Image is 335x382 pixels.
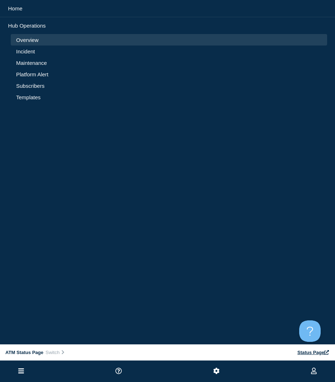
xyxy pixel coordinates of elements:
[16,94,322,100] a: Templates
[8,23,327,29] p: Hub Operations
[297,350,330,355] a: Status Page
[16,60,322,66] a: Maintenance
[5,350,43,355] span: ATM Status Page
[16,48,322,54] a: Incident
[16,37,322,43] a: Overview
[299,320,321,342] iframe: Help Scout Beacon - Open
[16,83,322,89] a: Subscribers
[43,349,67,355] button: Switch
[16,71,322,77] a: Platform Alert
[8,5,327,11] a: Home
